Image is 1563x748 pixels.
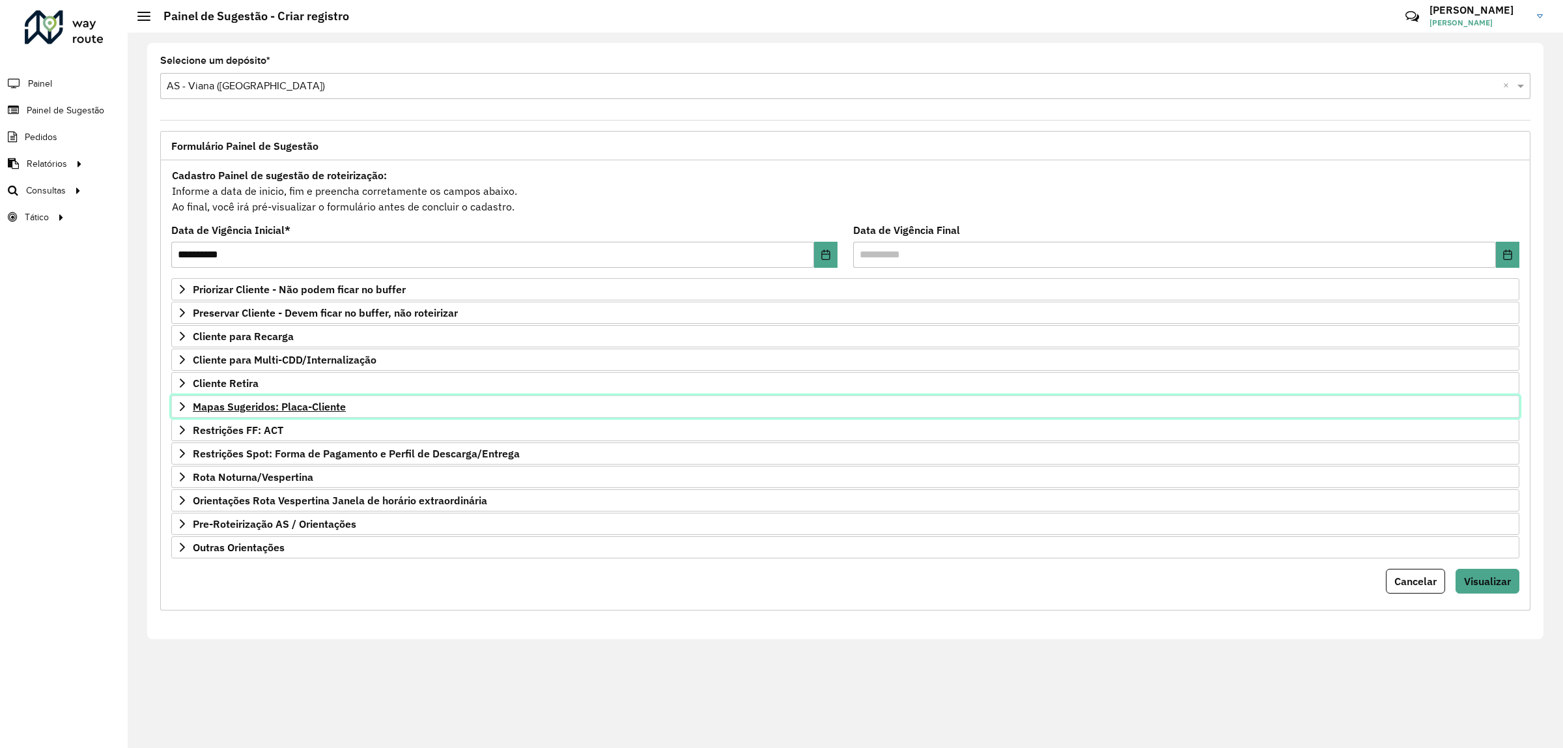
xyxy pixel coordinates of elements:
a: Outras Orientações [171,536,1519,558]
a: Cliente para Multi-CDD/Internalização [171,349,1519,371]
div: Informe a data de inicio, fim e preencha corretamente os campos abaixo. Ao final, você irá pré-vi... [171,167,1519,215]
a: Pre-Roteirização AS / Orientações [171,513,1519,535]
button: Choose Date [814,242,838,268]
strong: Cadastro Painel de sugestão de roteirização: [172,169,387,182]
span: Clear all [1503,78,1514,94]
a: Cliente para Recarga [171,325,1519,347]
span: Formulário Painel de Sugestão [171,141,318,151]
label: Data de Vigência Inicial [171,222,290,238]
a: Restrições Spot: Forma de Pagamento e Perfil de Descarga/Entrega [171,442,1519,465]
span: Cliente para Multi-CDD/Internalização [193,354,376,365]
a: Restrições FF: ACT [171,419,1519,441]
h3: [PERSON_NAME] [1429,4,1527,16]
a: Rota Noturna/Vespertina [171,466,1519,488]
button: Visualizar [1456,569,1519,594]
a: Orientações Rota Vespertina Janela de horário extraordinária [171,489,1519,511]
span: Priorizar Cliente - Não podem ficar no buffer [193,284,406,295]
a: Priorizar Cliente - Não podem ficar no buffer [171,278,1519,300]
span: Painel de Sugestão [27,104,104,117]
span: Cliente para Recarga [193,331,294,341]
a: Contato Rápido [1398,3,1426,31]
span: [PERSON_NAME] [1429,17,1527,29]
span: Pre-Roteirização AS / Orientações [193,519,356,529]
a: Preservar Cliente - Devem ficar no buffer, não roteirizar [171,302,1519,324]
span: Tático [25,210,49,224]
span: Restrições FF: ACT [193,425,283,435]
span: Pedidos [25,130,57,144]
span: Cancelar [1394,575,1437,588]
span: Cliente Retira [193,378,259,388]
span: Relatórios [27,157,67,171]
span: Rota Noturna/Vespertina [193,472,313,482]
span: Preservar Cliente - Devem ficar no buffer, não roteirizar [193,308,458,318]
span: Outras Orientações [193,542,285,553]
span: Painel [28,77,52,91]
span: Orientações Rota Vespertina Janela de horário extraordinária [193,495,487,506]
button: Choose Date [1496,242,1519,268]
span: Visualizar [1464,575,1511,588]
span: Consultas [26,184,66,197]
a: Cliente Retira [171,372,1519,394]
label: Data de Vigência Final [853,222,960,238]
label: Selecione um depósito [160,53,270,68]
span: Restrições Spot: Forma de Pagamento e Perfil de Descarga/Entrega [193,448,520,459]
h2: Painel de Sugestão - Criar registro [150,9,349,23]
a: Mapas Sugeridos: Placa-Cliente [171,396,1519,418]
span: Mapas Sugeridos: Placa-Cliente [193,401,346,412]
button: Cancelar [1386,569,1445,594]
